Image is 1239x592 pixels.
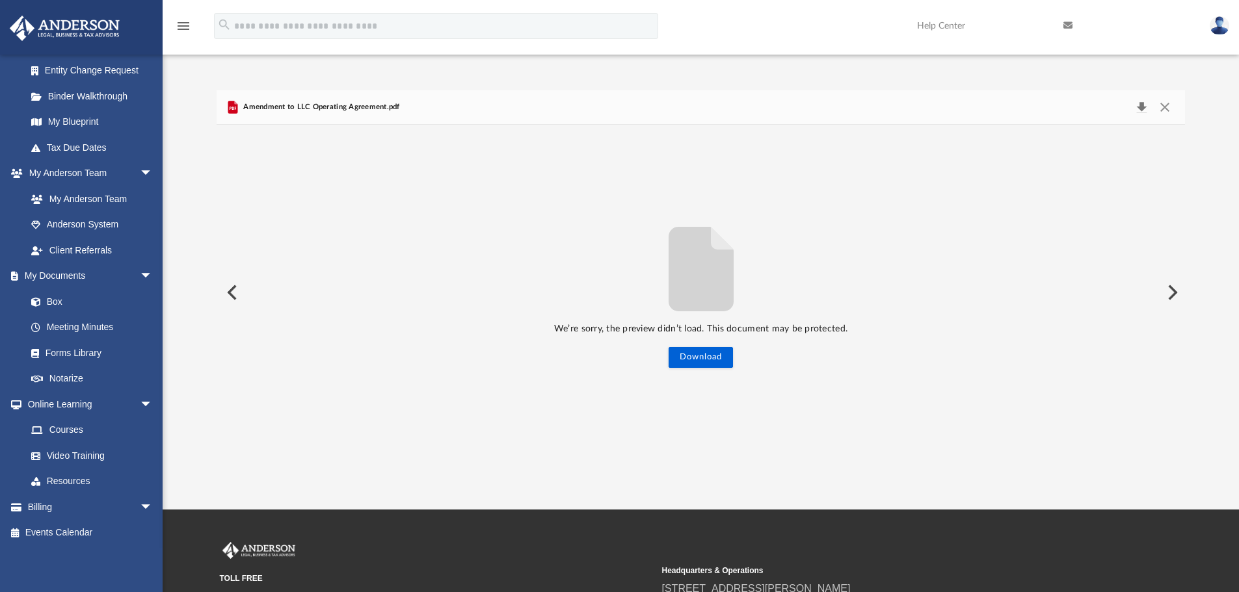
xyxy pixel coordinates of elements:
[18,315,166,341] a: Meeting Minutes
[6,16,124,41] img: Anderson Advisors Platinum Portal
[1210,16,1229,35] img: User Pic
[1153,98,1177,116] button: Close
[176,25,191,34] a: menu
[18,109,166,135] a: My Blueprint
[176,18,191,34] i: menu
[9,161,166,187] a: My Anderson Teamarrow_drop_down
[9,520,172,546] a: Events Calendar
[18,186,159,212] a: My Anderson Team
[18,366,166,392] a: Notarize
[18,443,159,469] a: Video Training
[140,391,166,418] span: arrow_drop_down
[217,274,245,311] button: Previous File
[669,347,733,368] button: Download
[140,263,166,290] span: arrow_drop_down
[1130,98,1153,116] button: Download
[220,573,653,584] small: TOLL FREE
[241,101,400,113] span: Amendment to LLC Operating Agreement.pdf
[662,565,1095,576] small: Headquarters & Operations
[18,135,172,161] a: Tax Due Dates
[18,237,166,263] a: Client Referrals
[1157,274,1186,311] button: Next File
[217,90,1186,460] div: Preview
[18,417,166,443] a: Courses
[18,212,166,238] a: Anderson System
[217,18,232,32] i: search
[140,161,166,187] span: arrow_drop_down
[18,58,172,84] a: Entity Change Request
[18,340,159,366] a: Forms Library
[9,494,172,520] a: Billingarrow_drop_down
[217,125,1186,460] div: File preview
[9,391,166,417] a: Online Learningarrow_drop_down
[9,263,166,289] a: My Documentsarrow_drop_down
[18,289,159,315] a: Box
[18,83,172,109] a: Binder Walkthrough
[18,469,166,495] a: Resources
[140,494,166,521] span: arrow_drop_down
[217,321,1186,337] p: We’re sorry, the preview didn’t load. This document may be protected.
[220,542,298,559] img: Anderson Advisors Platinum Portal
